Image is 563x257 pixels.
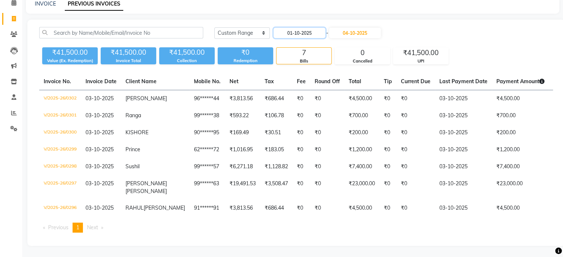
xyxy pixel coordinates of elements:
td: ₹0 [292,107,310,124]
td: ₹0 [292,124,310,141]
span: Invoice Date [86,78,117,85]
div: 0 [335,48,390,58]
td: ₹0 [292,158,310,175]
td: ₹200.00 [344,124,379,141]
span: KISHORE [125,129,148,136]
td: ₹0 [379,124,396,141]
td: ₹0 [310,90,344,108]
td: 03-10-2025 [435,175,492,200]
td: ₹0 [310,141,344,158]
a: INVOICE [35,0,56,7]
span: Total [349,78,361,85]
td: ₹4,500.00 [492,200,549,217]
span: - [326,29,328,37]
td: ₹0 [292,200,310,217]
td: ₹0 [379,107,396,124]
td: ₹3,813.56 [225,90,260,108]
div: UPI [393,58,448,64]
td: ₹19,491.53 [225,175,260,200]
span: Ranga [125,112,141,119]
span: [PERSON_NAME] [125,180,167,187]
span: 1 [76,224,79,231]
td: ₹23,000.00 [492,175,549,200]
span: Next [87,224,98,231]
td: ₹7,400.00 [344,158,379,175]
div: ₹41,500.00 [101,47,156,58]
div: Bills [277,58,331,64]
span: 03-10-2025 [86,204,114,211]
td: V/2025-26/0301 [39,107,81,124]
td: ₹0 [310,175,344,200]
span: Previous [48,224,68,231]
div: Invoice Total [101,58,156,64]
td: ₹0 [310,107,344,124]
td: ₹0 [396,107,435,124]
td: V/2025-26/0300 [39,124,81,141]
td: ₹4,500.00 [492,90,549,108]
td: 03-10-2025 [435,141,492,158]
td: ₹686.44 [260,200,292,217]
td: ₹700.00 [492,107,549,124]
td: ₹7,400.00 [492,158,549,175]
td: 03-10-2025 [435,90,492,108]
td: ₹0 [292,141,310,158]
td: ₹3,508.47 [260,175,292,200]
span: 03-10-2025 [86,163,114,170]
td: ₹106.78 [260,107,292,124]
td: 03-10-2025 [435,200,492,217]
td: V/2025-26/0298 [39,158,81,175]
td: ₹169.49 [225,124,260,141]
span: Invoice No. [44,78,71,85]
td: ₹1,128.82 [260,158,292,175]
span: Mobile No. [194,78,221,85]
div: 7 [277,48,331,58]
div: ₹41,500.00 [42,47,98,58]
td: ₹0 [396,90,435,108]
td: 03-10-2025 [435,158,492,175]
td: ₹0 [379,141,396,158]
td: ₹1,016.95 [225,141,260,158]
td: ₹700.00 [344,107,379,124]
td: ₹0 [379,200,396,217]
td: ₹4,500.00 [344,90,379,108]
span: Fee [297,78,306,85]
span: RAHUL [125,204,144,211]
td: V/2025-26/0302 [39,90,81,108]
span: 03-10-2025 [86,180,114,187]
td: ₹183.05 [260,141,292,158]
td: ₹0 [310,200,344,217]
div: ₹0 [218,47,273,58]
span: Tax [265,78,274,85]
td: V/2025-26/0299 [39,141,81,158]
td: ₹0 [396,200,435,217]
td: ₹0 [396,158,435,175]
td: ₹30.51 [260,124,292,141]
td: ₹3,813.56 [225,200,260,217]
span: 03-10-2025 [86,146,114,153]
span: Round Off [315,78,340,85]
span: [PERSON_NAME] [144,204,185,211]
td: ₹593.22 [225,107,260,124]
td: ₹0 [396,175,435,200]
span: [PERSON_NAME] [125,188,167,195]
td: V/2025-26/0296 [39,200,81,217]
td: ₹686.44 [260,90,292,108]
div: ₹41,500.00 [159,47,215,58]
td: ₹0 [292,90,310,108]
div: Cancelled [335,58,390,64]
span: Prince [125,146,140,153]
div: Value (Ex. Redemption) [42,58,98,64]
span: Payment Amount [496,78,544,85]
span: 03-10-2025 [86,95,114,102]
div: Redemption [218,58,273,64]
div: Collection [159,58,215,64]
nav: Pagination [39,223,553,233]
td: ₹0 [379,175,396,200]
td: ₹1,200.00 [344,141,379,158]
td: ₹1,200.00 [492,141,549,158]
span: Client Name [125,78,157,85]
span: Sushil [125,163,140,170]
td: ₹23,000.00 [344,175,379,200]
input: Search by Name/Mobile/Email/Invoice No [39,27,203,38]
td: 03-10-2025 [435,107,492,124]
